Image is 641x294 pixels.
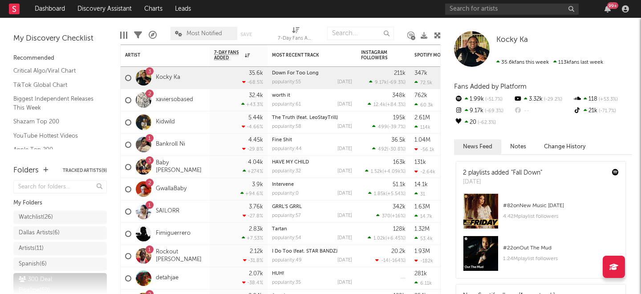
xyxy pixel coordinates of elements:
[373,236,385,241] span: 1.02k
[369,79,406,85] div: ( )
[13,33,107,44] div: My Discovery Checklist
[248,115,263,121] div: 5.44k
[272,280,301,285] div: popularity: 35
[156,118,175,126] a: Kidwild
[382,214,390,219] span: 370
[272,102,301,107] div: popularity: 61
[242,235,263,241] div: +7.53 %
[327,27,394,40] input: Search...
[13,94,98,112] a: Biggest Independent Releases This Week
[361,50,392,61] div: Instagram Followers
[414,124,430,130] div: 114k
[414,191,425,197] div: 31
[513,94,572,105] div: 3.32k
[414,226,430,232] div: 1.32M
[337,213,352,218] div: [DATE]
[248,159,263,165] div: 4.04k
[414,280,432,286] div: 6.11k
[337,80,352,85] div: [DATE]
[13,242,107,255] a: Artists(11)
[241,102,263,107] div: +43.3 %
[240,191,263,196] div: +94.6 %
[272,258,302,263] div: popularity: 49
[272,160,309,165] a: HAVE MY CHILD
[454,139,501,154] button: News Feed
[252,182,263,188] div: 3.9k
[149,22,157,48] div: A&R Pipeline
[381,258,389,263] span: -14
[337,258,352,263] div: [DATE]
[337,102,352,107] div: [DATE]
[272,227,287,232] a: Tartan
[156,274,179,282] a: detahjae
[125,53,192,58] div: Artist
[272,115,352,120] div: The Truth (feat. LeoStayTrill)
[414,137,430,143] div: 1.04M
[187,31,222,37] span: Most Notified
[249,204,263,210] div: 3.76k
[272,213,301,218] div: popularity: 57
[13,180,107,193] input: Search for folders...
[272,227,352,232] div: Tartan
[375,257,406,263] div: ( )
[414,93,427,98] div: 762k
[371,169,382,174] span: 1.52k
[414,236,433,241] div: 53.4k
[535,139,595,154] button: Change History
[272,271,352,276] div: HUH!
[156,230,191,237] a: Fimiguerrero
[272,93,352,98] div: worth it
[414,80,432,86] div: 72.5k
[249,271,263,277] div: 2.07k
[378,147,387,152] span: 492
[456,236,625,278] a: #22onOut The Mud1.24Mplaylist followers
[272,271,284,276] a: HUH!
[373,102,385,107] span: 12.4k
[242,146,263,152] div: -29.8 %
[272,182,294,187] a: Intervene
[496,60,603,65] span: 113k fans last week
[214,50,243,61] span: 7-Day Fans Added
[120,22,127,48] div: Edit Columns
[243,257,263,263] div: -31.8 %
[365,168,406,174] div: ( )
[272,182,352,187] div: Intervene
[503,253,619,264] div: 1.24M playlist followers
[13,53,107,64] div: Recommended
[390,258,404,263] span: -164 %
[372,146,406,152] div: ( )
[272,115,338,120] a: The Truth (feat. LeoStayTrill)
[384,169,404,174] span: +4.09k %
[387,102,404,107] span: +84.3 %
[368,191,406,196] div: ( )
[249,70,263,76] div: 35.6k
[503,211,619,222] div: 4.42M playlist followers
[19,259,47,269] div: Spanish ( 6 )
[392,93,406,98] div: 348k
[393,204,406,210] div: 342k
[503,243,619,253] div: # 22 on Out The Mud
[337,236,352,241] div: [DATE]
[463,178,542,187] div: [DATE]
[414,53,481,58] div: Spotify Monthly Listeners
[393,226,406,232] div: 128k
[597,109,616,114] span: -71.7 %
[272,169,301,174] div: popularity: 32
[242,280,263,286] div: -38.4 %
[414,115,430,121] div: 2.61M
[454,117,513,128] div: 20
[597,97,618,102] span: +53.3 %
[368,102,406,107] div: ( )
[445,4,579,15] input: Search for artists
[243,168,263,174] div: +274 %
[272,249,337,254] a: I Do Too (feat. STAR BANDZ)
[463,168,542,178] div: 2 playlists added
[456,193,625,236] a: #82onNew Music [DATE]4.42Mplaylist followers
[496,60,549,65] span: 35.6k fans this week
[391,137,406,143] div: 36.5k
[454,105,513,117] div: 9.17k
[392,214,404,219] span: +16 %
[604,5,611,12] button: 99+
[375,80,387,85] span: 9.17k
[272,204,352,209] div: GRRL'S GRRL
